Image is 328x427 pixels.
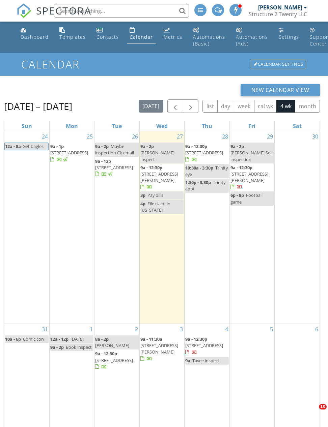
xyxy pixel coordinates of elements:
a: Friday [247,121,257,131]
button: New Calendar View [241,84,320,96]
a: Monday [64,121,79,131]
a: Thursday [200,121,214,131]
a: Metrics [161,24,185,43]
td: Go to August 28, 2025 [185,131,229,324]
button: Previous [167,99,183,113]
span: Football game [230,192,263,205]
div: Automations (Adv) [236,34,268,47]
span: Pay bills [147,192,163,198]
div: Automations (Basic) [193,34,225,47]
span: [STREET_ADDRESS] [95,164,133,171]
td: Go to August 26, 2025 [94,131,139,324]
span: [PERSON_NAME] inspect [140,150,174,162]
span: 9a - 2p [50,344,64,350]
a: 9a - 12:30p [STREET_ADDRESS] [95,350,138,371]
a: Sunday [20,121,33,131]
span: 10:30a - 3:30p [185,165,213,171]
span: [STREET_ADDRESS] [50,150,88,156]
a: Tuesday [111,121,123,131]
span: [DATE] [71,336,84,342]
a: Dashboard [18,24,51,43]
td: Go to August 30, 2025 [275,131,320,324]
img: The Best Home Inspection Software - Spectora [17,3,31,18]
a: 9a - 11:30a [STREET_ADDRESS][PERSON_NAME] [140,336,178,362]
a: 9a - 1p [STREET_ADDRESS] [50,143,93,164]
span: 4p [140,201,145,207]
a: Go to August 30, 2025 [311,131,320,142]
div: Calendar [130,34,153,40]
a: 9a - 12:30p [STREET_ADDRESS] [185,143,223,162]
a: Wednesday [155,121,169,131]
div: Settings [279,34,299,40]
span: Maybe inspection Ck email [95,143,134,156]
a: 9a - 12:30p [STREET_ADDRESS][PERSON_NAME] [230,164,274,191]
span: 9a - 12:30p [185,336,207,342]
span: 10 [319,404,327,409]
div: [PERSON_NAME] [258,4,302,11]
span: Trinity appt [185,179,225,192]
input: Search everything... [54,4,189,18]
a: 9a - 12:30p [STREET_ADDRESS] [95,350,133,369]
button: list [202,100,218,113]
span: 9a - 2p [140,143,154,149]
button: week [234,100,254,113]
a: 9a - 12:30p [STREET_ADDRESS] [185,336,223,355]
span: [STREET_ADDRESS] [185,342,223,348]
button: [DATE] [139,100,163,113]
a: Go to August 31, 2025 [40,324,49,335]
a: Go to September 2, 2025 [134,324,139,335]
a: Go to August 28, 2025 [221,131,229,142]
a: Go to August 29, 2025 [266,131,274,142]
span: 12a - 8a [5,143,21,150]
span: 9a - 12:30p [140,164,162,171]
h2: [DATE] – [DATE] [4,99,72,113]
span: 8a - 2p [95,336,109,342]
iframe: Intercom live chat [305,404,321,420]
a: 9a - 12:30p [STREET_ADDRESS] [185,335,228,357]
span: Book inspect [66,344,92,350]
span: File claim in [US_STATE] [140,201,170,213]
span: 6p - 8p [230,192,244,198]
button: Next [183,99,199,113]
a: SPECTORA [17,9,91,23]
span: 12a - 12p [50,336,69,342]
button: day [217,100,234,113]
div: Metrics [164,34,182,40]
span: [STREET_ADDRESS][PERSON_NAME] [140,342,178,355]
span: 9a - 12:30p [95,350,117,357]
span: 9a - 2p [95,143,109,149]
span: 9a - 2p [230,143,244,149]
td: Go to August 25, 2025 [49,131,94,324]
a: 9a - 12:30p [STREET_ADDRESS][PERSON_NAME] [140,164,184,191]
a: Go to August 26, 2025 [131,131,139,142]
a: 9a - 12:30p [STREET_ADDRESS] [185,143,228,164]
div: Structure 2 Twenty LLC [249,11,307,18]
span: Get bagles [23,143,44,149]
div: Templates [59,34,86,40]
span: [PERSON_NAME] Self inspection [230,150,273,162]
a: Go to September 4, 2025 [224,324,229,335]
a: 9a - 12p [STREET_ADDRESS] [95,158,133,177]
a: 9a - 12p [STREET_ADDRESS] [95,157,138,179]
span: Tavee inspect [192,358,219,364]
span: [STREET_ADDRESS][PERSON_NAME] [230,171,268,183]
span: SPECTORA [36,3,91,18]
a: 9a - 12:30p [STREET_ADDRESS][PERSON_NAME] [140,164,178,190]
span: 3p [140,192,145,198]
a: Calendar [127,24,156,43]
a: Contacts [94,24,121,43]
a: Automations (Basic) [190,24,228,50]
span: 1:30p - 3:30p [185,179,211,185]
h1: Calendar [21,58,307,70]
div: Contacts [97,34,119,40]
span: [STREET_ADDRESS] [95,357,133,363]
a: Go to August 24, 2025 [40,131,49,142]
td: Go to August 29, 2025 [229,131,274,324]
span: 9a - 11:30a [140,336,162,342]
button: 4 wk [276,100,295,113]
a: Automations (Advanced) [233,24,271,50]
a: Go to September 3, 2025 [179,324,184,335]
a: 9a - 1p [STREET_ADDRESS] [50,143,88,162]
td: Go to August 24, 2025 [4,131,49,324]
span: [STREET_ADDRESS] [185,150,223,156]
